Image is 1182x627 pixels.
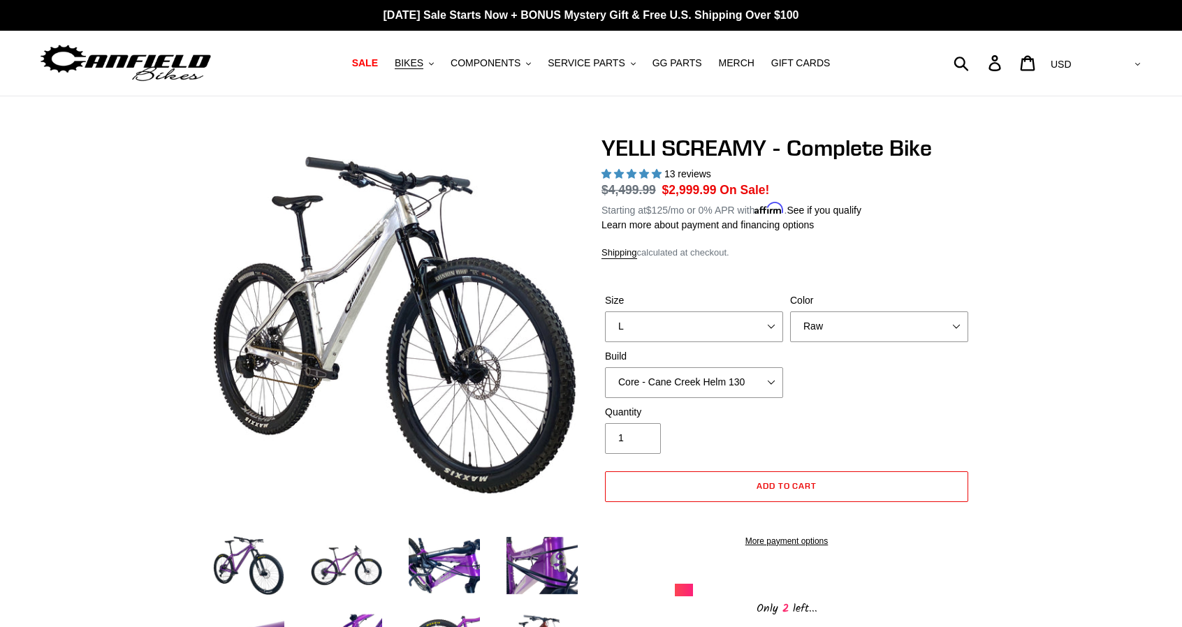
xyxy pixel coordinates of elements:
span: MERCH [719,57,754,69]
img: Load image into Gallery viewer, YELLI SCREAMY - Complete Bike [210,527,287,604]
span: $2,999.99 [662,183,717,197]
img: Canfield Bikes [38,41,213,85]
a: More payment options [605,535,968,547]
span: $125 [646,205,668,216]
input: Search [961,47,997,78]
a: MERCH [712,54,761,73]
span: 5.00 stars [601,168,664,179]
button: BIKES [388,54,441,73]
span: COMPONENTS [451,57,520,69]
a: See if you qualify - Learn more about Affirm Financing (opens in modal) [787,205,861,216]
div: Only left... [675,596,898,618]
div: calculated at checkout. [601,246,972,260]
span: BIKES [395,57,423,69]
span: SERVICE PARTS [548,57,625,69]
h1: YELLI SCREAMY - Complete Bike [601,135,972,161]
span: SALE [352,57,378,69]
img: Load image into Gallery viewer, YELLI SCREAMY - Complete Bike [406,527,483,604]
label: Quantity [605,405,783,420]
a: GIFT CARDS [764,54,838,73]
button: COMPONENTS [444,54,538,73]
label: Color [790,293,968,308]
label: Size [605,293,783,308]
span: 2 [778,600,793,617]
button: SERVICE PARTS [541,54,642,73]
a: Shipping [601,247,637,259]
s: $4,499.99 [601,183,656,197]
img: Load image into Gallery viewer, YELLI SCREAMY - Complete Bike [308,527,385,604]
img: Load image into Gallery viewer, YELLI SCREAMY - Complete Bike [504,527,581,604]
span: Add to cart [757,480,817,491]
span: Affirm [754,202,784,214]
span: GG PARTS [652,57,702,69]
span: GIFT CARDS [771,57,831,69]
a: SALE [345,54,385,73]
a: GG PARTS [645,54,709,73]
a: Learn more about payment and financing options [601,219,814,230]
span: 13 reviews [664,168,711,179]
p: Starting at /mo or 0% APR with . [601,200,861,218]
label: Build [605,349,783,364]
span: On Sale! [720,181,769,199]
button: Add to cart [605,471,968,502]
